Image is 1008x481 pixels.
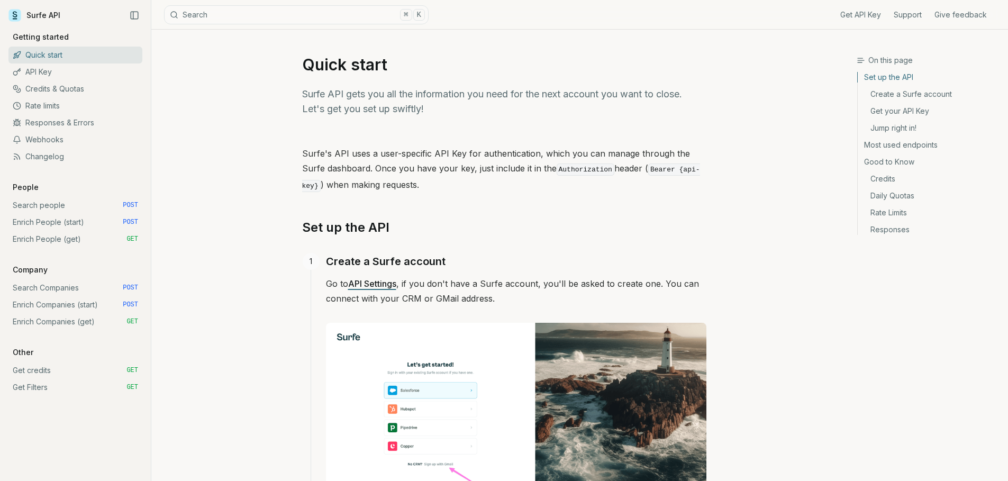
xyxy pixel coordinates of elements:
a: Enrich Companies (get) GET [8,313,142,330]
code: Authorization [557,164,614,176]
a: Changelog [8,148,142,165]
a: Support [894,10,922,20]
a: Search people POST [8,197,142,214]
a: Rate Limits [858,204,1000,221]
a: Get your API Key [858,103,1000,120]
p: People [8,182,43,193]
a: API Settings [348,278,396,289]
p: Surfe's API uses a user-specific API Key for authentication, which you can manage through the Sur... [302,146,706,194]
a: Get credits GET [8,362,142,379]
h1: Quick start [302,55,706,74]
a: Enrich People (start) POST [8,214,142,231]
kbd: ⌘ [400,9,412,21]
a: Create a Surfe account [326,253,446,270]
a: API Key [8,63,142,80]
a: Set up the API [858,72,1000,86]
p: Other [8,347,38,358]
span: POST [123,218,138,226]
a: Webhooks [8,131,142,148]
button: Search⌘K [164,5,429,24]
span: POST [123,201,138,210]
p: Company [8,265,52,275]
a: Set up the API [302,219,389,236]
span: GET [126,366,138,375]
kbd: K [413,9,425,21]
a: Get API Key [840,10,881,20]
a: Surfe API [8,7,60,23]
a: Enrich Companies (start) POST [8,296,142,313]
span: GET [126,383,138,392]
a: Daily Quotas [858,187,1000,204]
button: Collapse Sidebar [126,7,142,23]
a: Rate limits [8,97,142,114]
a: Credits & Quotas [8,80,142,97]
p: Surfe API gets you all the information you need for the next account you want to close. Let's get... [302,87,706,116]
p: Getting started [8,32,73,42]
span: POST [123,284,138,292]
span: GET [126,317,138,326]
span: POST [123,301,138,309]
a: Create a Surfe account [858,86,1000,103]
a: Jump right in! [858,120,1000,137]
a: Give feedback [934,10,987,20]
a: Responses [858,221,1000,235]
a: Quick start [8,47,142,63]
a: Enrich People (get) GET [8,231,142,248]
a: Credits [858,170,1000,187]
h3: On this page [857,55,1000,66]
a: Most used endpoints [858,137,1000,153]
a: Get Filters GET [8,379,142,396]
a: Good to Know [858,153,1000,170]
p: Go to , if you don't have a Surfe account, you'll be asked to create one. You can connect with yo... [326,276,706,306]
span: GET [126,235,138,243]
a: Search Companies POST [8,279,142,296]
a: Responses & Errors [8,114,142,131]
